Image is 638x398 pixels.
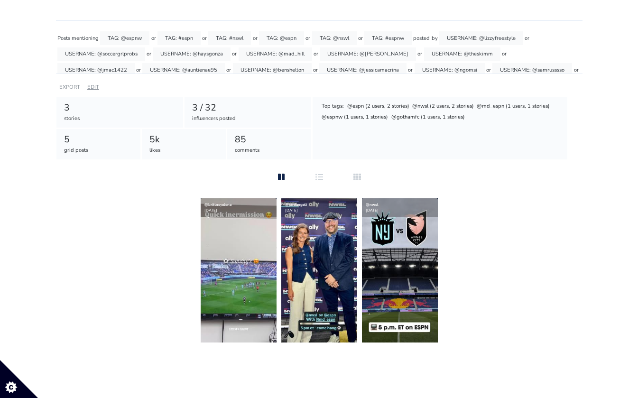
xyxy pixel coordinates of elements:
[235,147,304,155] div: comments
[417,47,422,61] div: or
[320,47,416,61] div: USERNAME: @[PERSON_NAME]
[346,102,410,111] div: @espn (2 users, 2 stories)
[208,31,251,45] div: TAG: #nswl
[149,147,218,155] div: likes
[424,47,500,61] div: USERNAME: @theskimm
[232,47,237,61] div: or
[253,31,258,45] div: or
[57,47,145,61] div: USERNAME: @soccergrlprobs
[364,31,412,45] div: TAG: #espnw
[202,31,207,45] div: or
[413,31,430,45] div: posted
[239,47,312,61] div: USERNAME: @mad_hill
[151,31,156,45] div: or
[204,202,231,207] a: @brittneyelena
[321,113,389,122] div: @espnw (1 users, 1 stories)
[259,31,304,45] div: TAG: @espn
[314,47,318,61] div: or
[486,63,491,77] div: or
[285,202,307,207] a: @jordangeli
[439,31,523,45] div: USERNAME: @lizzyfreestyle
[72,31,99,45] div: mentioning
[476,102,551,111] div: @md_espn (1 users, 1 stories)
[525,31,529,45] div: or
[64,147,133,155] div: grid posts
[226,63,231,77] div: or
[574,63,579,77] div: or
[64,101,176,115] div: 3
[192,101,304,115] div: 3 / 32
[313,63,318,77] div: or
[149,133,218,147] div: 5k
[362,198,438,217] div: [DATE]
[235,133,304,147] div: 85
[415,63,485,77] div: USERNAME: @ngomsi
[157,31,201,45] div: TAG: #espn
[390,113,465,122] div: @gothamfc (1 users, 1 stories)
[100,31,149,45] div: TAG: @espnw
[432,31,438,45] div: by
[57,63,135,77] div: USERNAME: @jmac1422
[153,47,231,61] div: USERNAME: @haysgonza
[87,83,99,91] a: EDIT
[281,198,357,217] div: [DATE]
[319,63,407,77] div: USERNAME: @jessicamacrina
[147,47,151,61] div: or
[358,31,363,45] div: or
[136,63,141,77] div: or
[408,63,413,77] div: or
[64,133,133,147] div: 5
[312,31,357,45] div: TAG: @nswl
[59,83,80,91] a: EXPORT
[192,115,304,123] div: influencers posted
[366,202,379,207] a: @nwsl
[142,63,225,77] div: USERNAME: @auntienae95
[201,198,277,217] div: [DATE]
[502,47,507,61] div: or
[411,102,474,111] div: @nwsl (2 users, 2 stories)
[321,102,345,111] div: Top tags:
[64,115,176,123] div: stories
[492,63,572,77] div: USERNAME: @samrusssso
[233,63,312,77] div: USERNAME: @benshelton
[57,31,70,45] div: Posts
[305,31,310,45] div: or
